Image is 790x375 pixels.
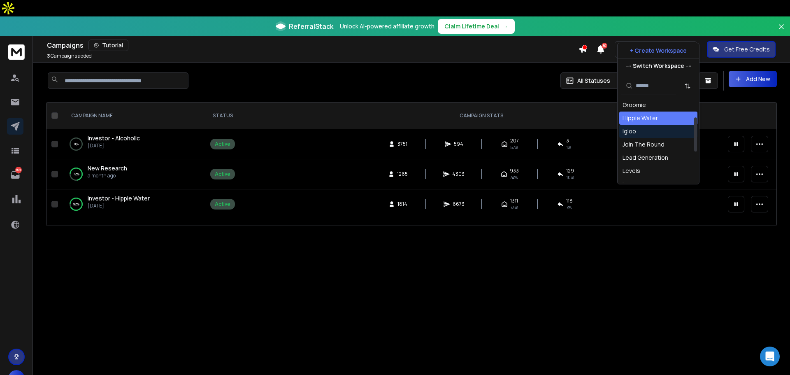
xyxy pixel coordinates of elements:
[215,141,230,147] div: Active
[452,171,465,177] span: 4303
[340,22,434,30] p: Unlock AI-powered affiliate growth
[88,203,150,209] p: [DATE]
[88,134,140,142] a: Investor - Alcoholic
[61,129,205,159] td: 0%Investor - Alcoholic[DATE]
[618,43,699,58] button: + Create Workspace
[15,167,22,173] p: 168
[74,140,79,148] p: 0 %
[566,174,574,181] span: 10 %
[566,144,571,151] span: 1 %
[510,204,518,211] span: 73 %
[510,174,518,181] span: 74 %
[240,102,723,129] th: CAMPAIGN STATS
[73,200,79,208] p: 92 %
[510,144,518,151] span: 57 %
[47,40,579,51] div: Campaigns
[397,141,407,147] span: 3751
[397,171,408,177] span: 1265
[47,53,92,59] p: Campaigns added
[215,201,230,207] div: Active
[623,167,640,175] div: Levels
[623,101,646,109] div: Groomie
[729,71,777,87] button: Add New
[215,171,230,177] div: Active
[61,102,205,129] th: CAMPAIGN NAME
[623,140,665,149] div: Join The Round
[760,347,780,366] div: Open Intercom Messenger
[566,137,569,144] span: 3
[724,45,770,54] p: Get Free Credits
[679,78,696,94] button: Sort by Sort A-Z
[438,19,515,34] button: Claim Lifetime Deal→
[776,21,787,41] button: Close banner
[602,43,607,49] span: 50
[707,41,776,58] button: Get Free Credits
[453,201,465,207] span: 6673
[566,168,574,174] span: 129
[502,22,508,30] span: →
[88,142,140,149] p: [DATE]
[454,141,463,147] span: 594
[47,52,50,59] span: 3
[577,77,610,85] p: All Statuses
[566,198,573,204] span: 118
[510,168,519,174] span: 933
[626,62,691,70] p: --- Switch Workspace ---
[289,21,333,31] span: ReferralStack
[623,154,668,162] div: Lead Generation
[623,127,636,135] div: Igloo
[205,102,240,129] th: STATUS
[88,164,127,172] a: New Research
[566,204,572,211] span: 7 %
[88,194,150,203] a: Investor - Hippie Water
[88,172,127,179] p: a month ago
[397,201,407,207] span: 1814
[630,47,687,55] p: + Create Workspace
[623,114,658,122] div: Hippie Water
[623,180,641,188] div: Lumen
[61,159,205,189] td: 72%New Researcha month ago
[61,189,205,219] td: 92%Investor - Hippie Water[DATE]
[7,167,23,183] a: 168
[510,198,518,204] span: 1311
[73,170,79,178] p: 72 %
[510,137,519,144] span: 207
[88,40,128,51] button: Tutorial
